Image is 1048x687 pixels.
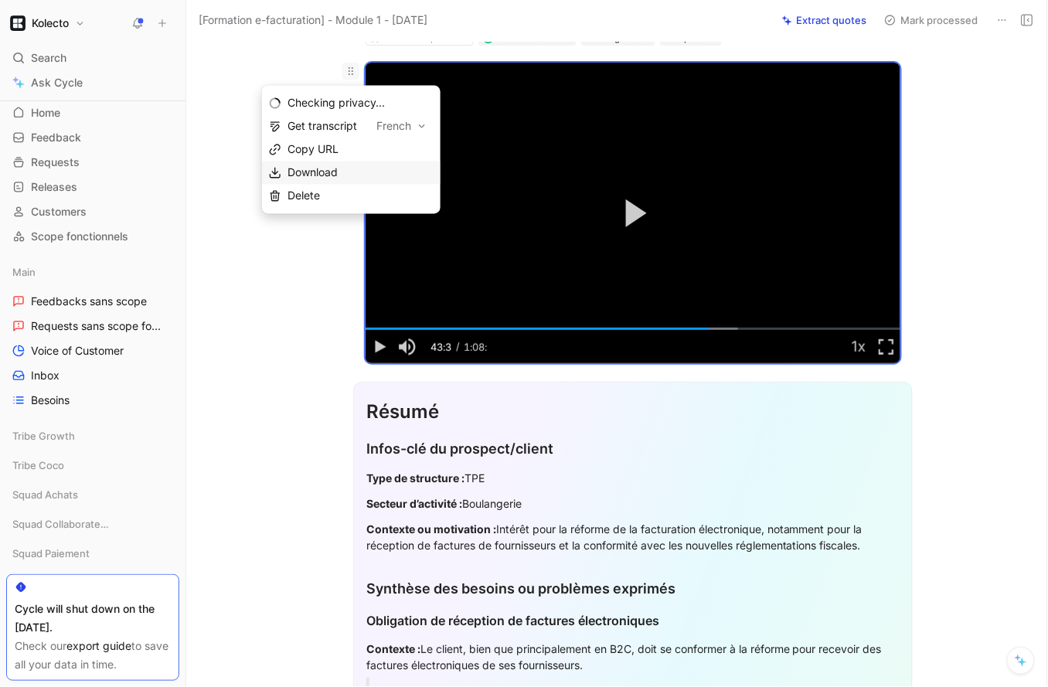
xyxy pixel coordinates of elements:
[376,117,414,136] span: French
[288,189,320,202] span: Delete
[369,116,434,138] button: French
[288,97,385,110] span: Checking privacy...
[288,116,434,138] div: Get transcript
[288,166,338,179] span: Download
[288,143,339,156] span: Copy URL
